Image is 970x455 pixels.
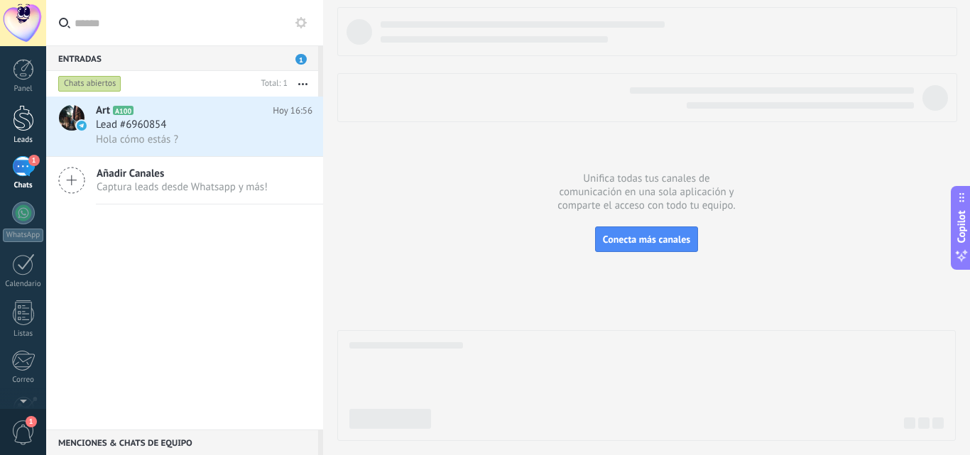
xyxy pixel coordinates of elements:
div: Listas [3,329,44,339]
div: Leads [3,136,44,145]
img: icon [77,121,87,131]
span: Copilot [954,210,969,243]
button: Más [288,71,318,97]
span: Añadir Canales [97,167,268,180]
span: 1 [28,155,40,166]
span: Captura leads desde Whatsapp y más! [97,180,268,194]
div: Correo [3,375,44,385]
div: Panel [3,84,44,94]
div: Entradas [46,45,318,71]
span: Hola cómo estás ? [96,133,178,146]
div: Chats [3,181,44,190]
div: Total: 1 [256,77,288,91]
span: Conecta más canales [603,233,690,246]
a: avatariconArtA100Hoy 16:56Lead #6960854Hola cómo estás ? [46,97,323,156]
span: Art [96,104,110,118]
span: Hoy 16:56 [273,104,312,118]
div: Menciones & Chats de equipo [46,429,318,455]
div: Calendario [3,280,44,289]
button: Conecta más canales [595,226,698,252]
span: A100 [113,106,133,115]
span: 1 [295,54,307,65]
div: Chats abiertos [58,75,121,92]
span: Lead #6960854 [96,118,166,132]
div: WhatsApp [3,229,43,242]
span: 1 [26,416,37,427]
